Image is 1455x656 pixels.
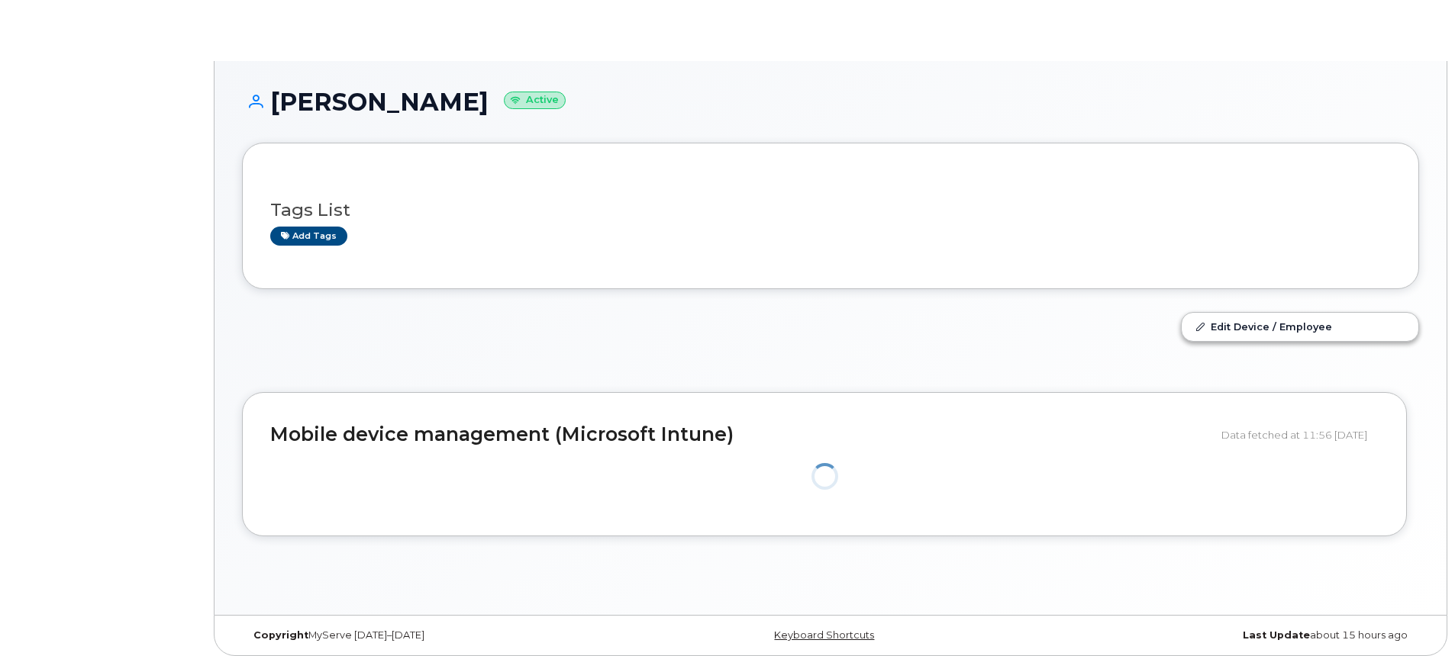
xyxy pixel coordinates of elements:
h3: Tags List [270,201,1391,220]
h2: Mobile device management (Microsoft Intune) [270,424,1210,445]
div: Data fetched at 11:56 [DATE] [1221,420,1379,449]
strong: Copyright [253,629,308,641]
a: Edit Device / Employee [1182,313,1418,340]
h1: [PERSON_NAME] [242,88,1419,115]
small: Active [504,92,566,109]
a: Add tags [270,227,347,246]
a: Keyboard Shortcuts [774,629,874,641]
div: about 15 hours ago [1027,629,1419,642]
strong: Last Update [1243,629,1310,641]
div: MyServe [DATE]–[DATE] [242,629,634,642]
